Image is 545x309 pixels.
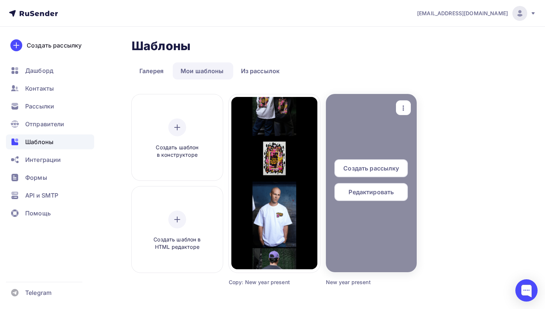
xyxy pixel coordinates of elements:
[6,134,94,149] a: Шаблоны
[6,81,94,96] a: Контакты
[6,63,94,78] a: Дашборд
[343,164,399,173] span: Создать рассылку
[6,170,94,185] a: Формы
[417,10,508,17] span: [EMAIL_ADDRESS][DOMAIN_NAME]
[25,120,65,129] span: Отправители
[25,209,51,218] span: Помощь
[349,188,394,196] span: Редактировать
[25,288,52,297] span: Telegram
[326,279,394,286] div: New year present
[25,102,54,111] span: Рассылки
[229,279,297,286] div: Copy: New year present
[25,191,58,200] span: API и SMTP
[25,84,54,93] span: Контакты
[233,62,288,79] a: Из рассылок
[132,39,191,53] h2: Шаблоны
[25,137,53,146] span: Шаблоны
[6,117,94,131] a: Отправители
[25,173,47,182] span: Формы
[173,62,232,79] a: Мои шаблоны
[25,66,53,75] span: Дашборд
[25,155,61,164] span: Интеграции
[417,6,536,21] a: [EMAIL_ADDRESS][DOMAIN_NAME]
[6,99,94,114] a: Рассылки
[142,236,212,251] span: Создать шаблон в HTML редакторе
[132,62,171,79] a: Галерея
[142,144,212,159] span: Создать шаблон в конструкторе
[27,41,82,50] div: Создать рассылку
